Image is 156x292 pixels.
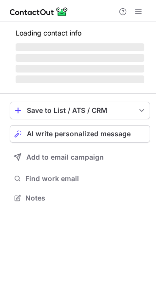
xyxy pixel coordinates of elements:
button: AI write personalized message [10,125,150,143]
button: save-profile-one-click [10,102,150,119]
span: ‌ [16,65,144,73]
button: Find work email [10,172,150,185]
span: ‌ [16,54,144,62]
p: Loading contact info [16,29,144,37]
button: Notes [10,191,150,205]
span: ‌ [16,43,144,51]
img: ContactOut v5.3.10 [10,6,68,18]
div: Save to List / ATS / CRM [27,107,133,114]
span: Add to email campaign [26,153,104,161]
span: Notes [25,194,146,202]
button: Add to email campaign [10,148,150,166]
span: Find work email [25,174,146,183]
span: AI write personalized message [27,130,131,138]
span: ‌ [16,75,144,83]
